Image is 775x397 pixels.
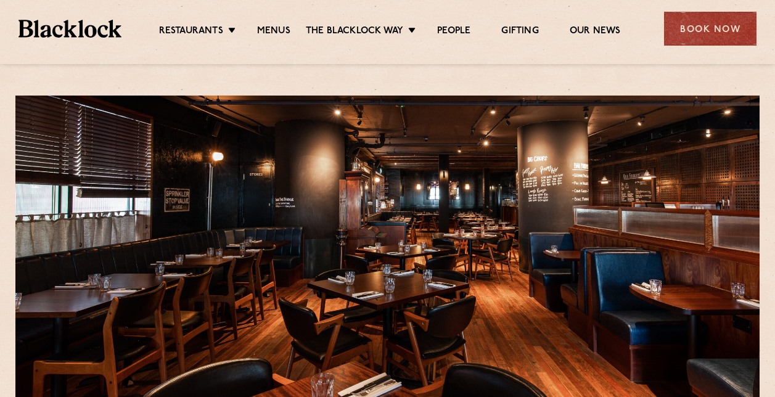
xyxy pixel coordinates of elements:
[159,25,223,39] a: Restaurants
[664,12,757,46] div: Book Now
[18,20,121,37] img: BL_Textured_Logo-footer-cropped.svg
[437,25,470,39] a: People
[257,25,290,39] a: Menus
[501,25,538,39] a: Gifting
[570,25,621,39] a: Our News
[306,25,403,39] a: The Blacklock Way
